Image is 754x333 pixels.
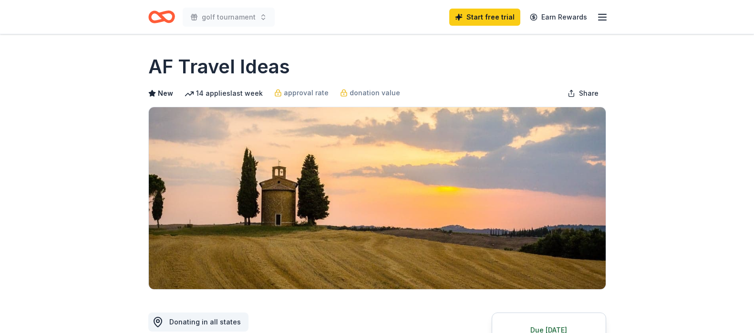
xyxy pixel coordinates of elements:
a: Earn Rewards [524,9,593,26]
img: Image for AF Travel Ideas [149,107,606,289]
span: New [158,88,173,99]
button: golf tournament [183,8,275,27]
span: Donating in all states [169,318,241,326]
a: Home [148,6,175,28]
span: donation value [350,87,400,99]
h1: AF Travel Ideas [148,53,290,80]
span: Share [579,88,599,99]
span: approval rate [284,87,329,99]
button: Share [560,84,606,103]
a: donation value [340,87,400,99]
span: golf tournament [202,11,256,23]
a: approval rate [274,87,329,99]
a: Start free trial [449,9,520,26]
div: 14 applies last week [185,88,263,99]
